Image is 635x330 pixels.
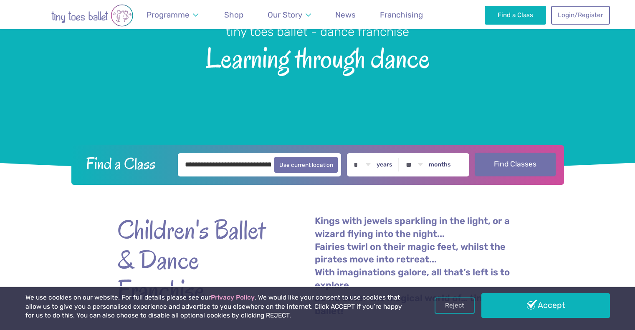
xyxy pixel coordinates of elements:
[79,153,172,174] h2: Find a Class
[224,10,243,20] span: Shop
[263,5,315,25] a: Our Story
[25,293,405,320] p: We use cookies on our website. For full details please see our . We would like your consent to us...
[268,10,302,20] span: Our Story
[435,297,475,313] a: Reject
[211,294,255,301] a: Privacy Policy
[15,40,620,74] span: Learning through dance
[485,6,546,24] a: Find a Class
[551,6,610,24] a: Login/Register
[315,215,518,318] p: Kings with jewels sparkling in the light, or a wizard flying into the night... Fairies twirl on t...
[147,10,190,20] span: Programme
[481,293,610,317] a: Accept
[429,161,451,169] label: months
[143,5,202,25] a: Programme
[335,10,356,20] span: News
[376,5,427,25] a: Franchising
[226,25,409,39] small: tiny toes ballet - dance franchise
[377,161,392,169] label: years
[25,4,159,27] img: tiny toes ballet
[274,157,338,173] button: Use current location
[331,5,360,25] a: News
[220,5,248,25] a: Shop
[380,10,423,20] span: Franchising
[117,215,268,305] strong: Children's Ballet & Dance Franchise
[475,153,556,176] button: Find Classes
